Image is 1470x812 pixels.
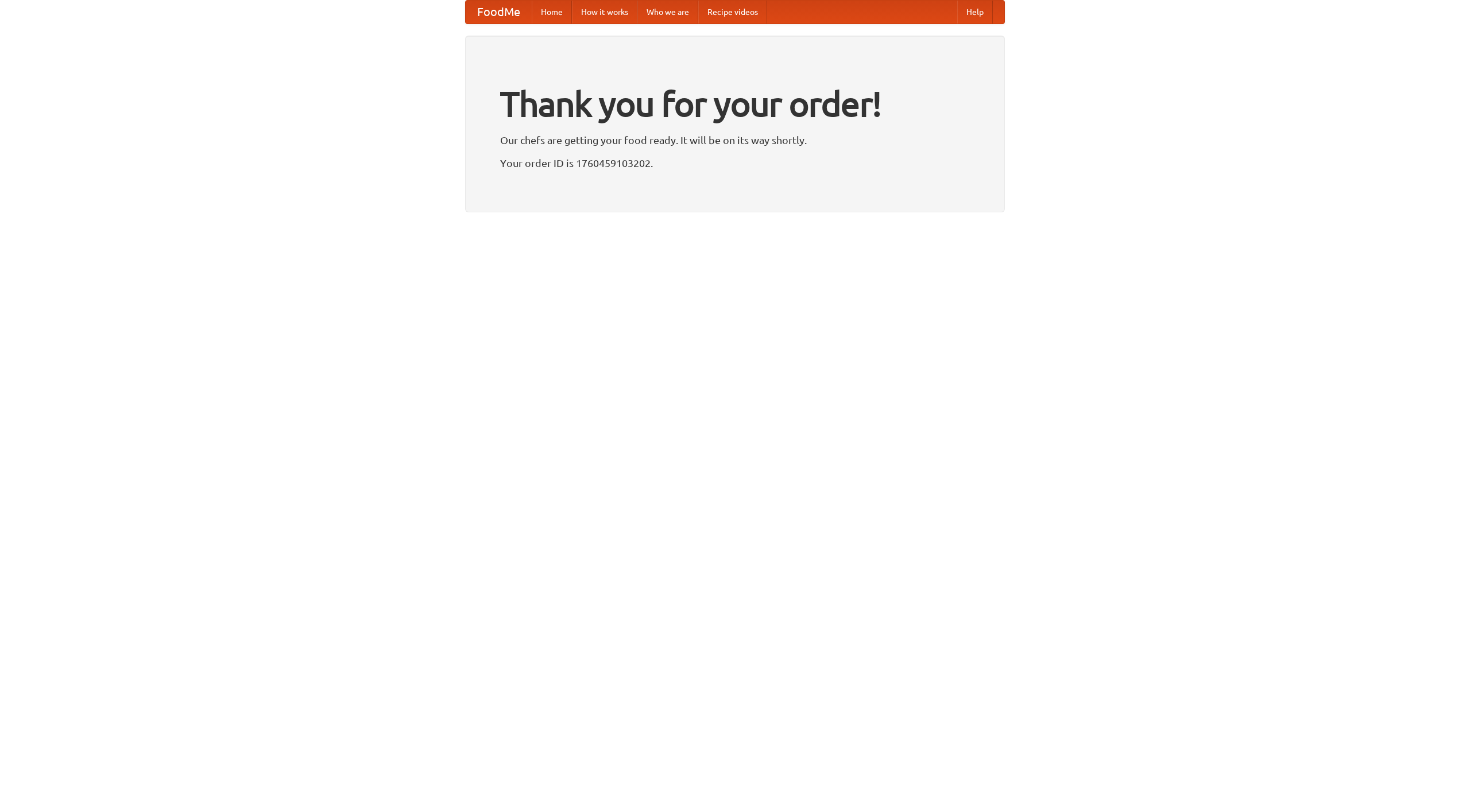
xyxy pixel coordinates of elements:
a: Help [957,1,993,24]
a: How it works [572,1,637,24]
a: FoodMe [466,1,532,24]
a: Home [532,1,572,24]
a: Who we are [637,1,698,24]
p: Your order ID is 1760459103202. [500,154,970,172]
p: Our chefs are getting your food ready. It will be on its way shortly. [500,131,970,149]
h1: Thank you for your order! [500,76,970,131]
a: Recipe videos [698,1,767,24]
